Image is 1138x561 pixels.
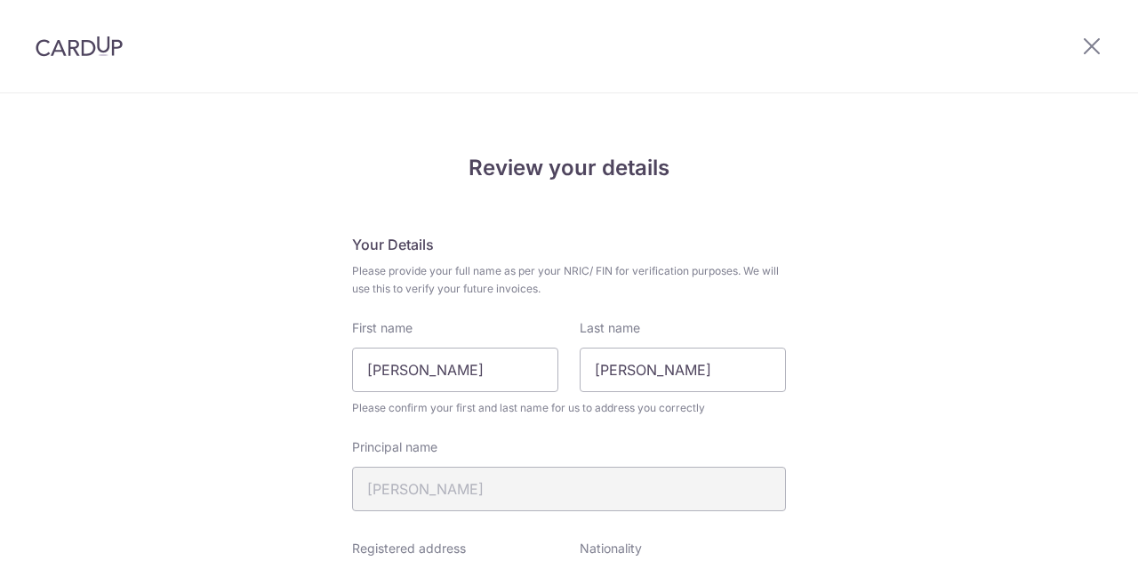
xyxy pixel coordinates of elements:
[352,348,558,392] input: First Name
[352,262,786,298] span: Please provide your full name as per your NRIC/ FIN for verification purposes. We will use this t...
[352,540,466,557] label: Registered address
[580,540,642,557] label: Nationality
[352,438,437,456] label: Principal name
[36,36,123,57] img: CardUp
[352,319,413,337] label: First name
[580,348,786,392] input: Last name
[580,319,640,337] label: Last name
[1024,508,1120,552] iframe: Opens a widget where you can find more information
[352,234,786,255] h5: Your Details
[352,399,786,417] span: Please confirm your first and last name for us to address you correctly
[352,152,786,184] h4: Review your details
